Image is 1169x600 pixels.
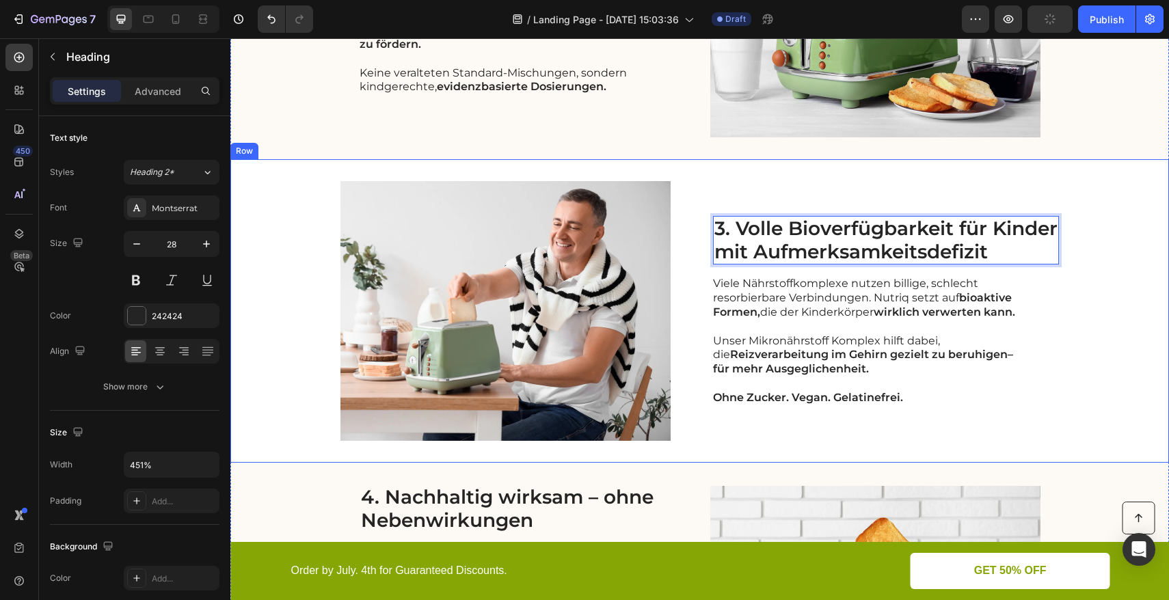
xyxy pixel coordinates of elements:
p: Keine veralteten Standard-Mischungen, sondern kindgerechte, [129,28,436,57]
strong: evidenzbasierte Dosierungen. [206,42,376,55]
span: Draft [725,13,746,25]
span: Heading 2* [130,166,174,178]
p: 7 [90,11,96,27]
p: Advanced [135,84,181,98]
div: Add... [152,495,216,508]
h2: 4. Nachhaltig wirksam – ohne Nebenwirkungen [129,446,438,495]
button: Show more [50,374,219,399]
button: Heading 2* [124,160,219,185]
span: / [527,12,530,27]
p: 3. Volle Bioverfügbarkeit für Kinder mit Aufmerksamkeitsdefizit [484,179,827,225]
p: Settings [68,84,106,98]
strong: Reizverarbeitung im Gehirn gezielt zu beruhigen– für mehr Ausgeglichenheit. [483,310,783,337]
h2: Rich Text Editor. Editing area: main [483,178,829,226]
div: Row [3,107,25,119]
p: Unser Mikronährstoff Komplex hilft dabei, die [483,296,790,338]
div: Publish [1090,12,1124,27]
iframe: Design area [230,38,1169,600]
div: Align [50,342,88,361]
div: Font [50,202,67,214]
a: GET 50% OFF [680,515,880,551]
span: Landing Page - [DATE] 15:03:36 [533,12,679,27]
div: Color [50,572,71,584]
button: 7 [5,5,102,33]
div: Color [50,310,71,322]
strong: wirklich verwerten kann. [643,267,785,280]
div: Montserrat [152,202,216,215]
div: Text style [50,132,88,144]
div: Padding [50,495,81,507]
p: Viele Nährstoffkomplexe nutzen billige, schlecht resorbierbare Verbindungen. Nutriq setzt auf die... [483,238,790,281]
p: Heading [66,49,214,65]
div: Size [50,234,86,253]
div: Undo/Redo [258,5,313,33]
strong: Ohne Zucker. Vegan. Gelatinefrei. [483,353,673,366]
input: Auto [124,452,219,477]
button: Publish [1078,5,1136,33]
div: Background [50,538,116,556]
div: Size [50,424,86,442]
div: 242424 [152,310,216,323]
div: Open Intercom Messenger [1123,533,1155,566]
div: 450 [13,146,33,156]
div: Beta [10,250,33,261]
div: Show more [103,380,167,394]
div: Add... [152,573,216,585]
div: Width [50,459,72,471]
p: GET 50% OFF [744,526,816,540]
div: Styles [50,166,74,178]
img: gempages_432750572815254551-e482b8d6-7abe-4a97-b54a-79c1ad70bbfa.webp [110,143,440,403]
strong: bioaktive Formen, [483,253,781,280]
